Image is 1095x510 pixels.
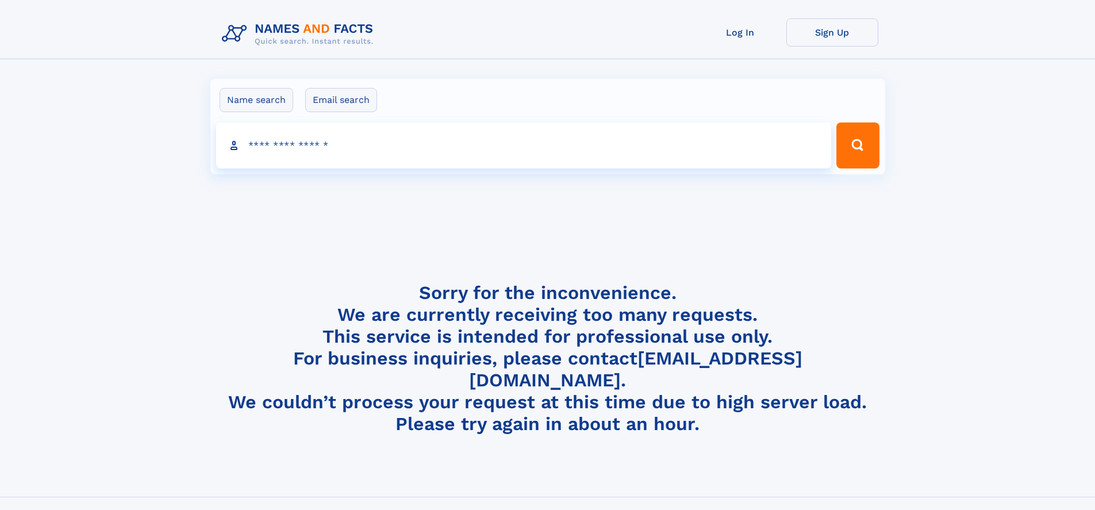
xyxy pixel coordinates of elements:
[217,18,383,49] img: Logo Names and Facts
[305,88,377,112] label: Email search
[836,122,879,168] button: Search Button
[469,347,802,391] a: [EMAIL_ADDRESS][DOMAIN_NAME]
[694,18,786,47] a: Log In
[786,18,878,47] a: Sign Up
[217,282,878,435] h4: Sorry for the inconvenience. We are currently receiving too many requests. This service is intend...
[216,122,832,168] input: search input
[220,88,293,112] label: Name search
